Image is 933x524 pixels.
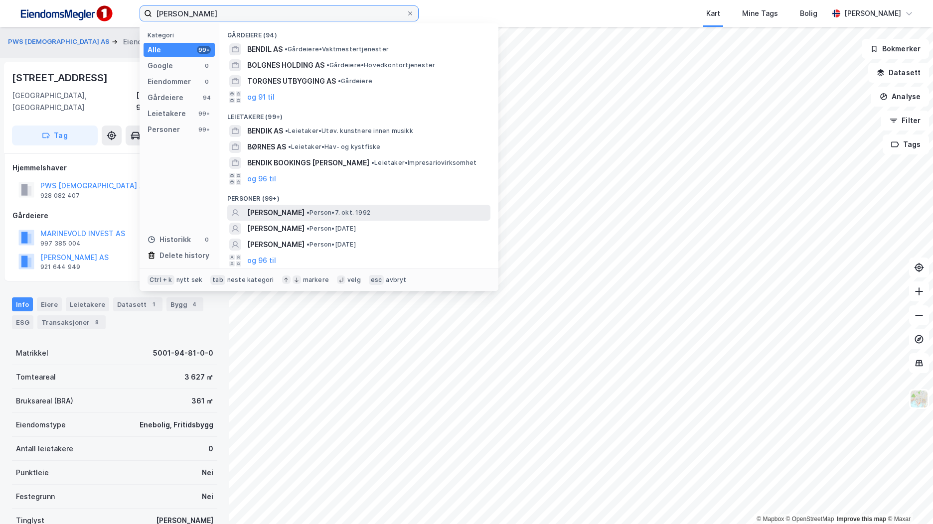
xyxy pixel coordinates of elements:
span: Person • [DATE] [307,241,356,249]
span: • [307,225,310,232]
div: Eiere [37,297,62,311]
div: Mine Tags [742,7,778,19]
img: F4PB6Px+NJ5v8B7XTbfpPpyloAAAAASUVORK5CYII= [16,2,116,25]
button: Tags [883,134,929,154]
div: Kontrollprogram for chat [883,476,933,524]
span: Gårdeiere [338,77,372,85]
button: Bokmerker [862,39,929,59]
div: 3 627 ㎡ [184,371,213,383]
input: Søk på adresse, matrikkel, gårdeiere, leietakere eller personer [152,6,406,21]
div: Eiendomstype [16,419,66,431]
div: 0 [203,62,211,70]
div: [PERSON_NAME] [844,7,901,19]
div: esc [369,275,384,285]
div: Nei [202,491,213,503]
div: 99+ [197,46,211,54]
div: 997 385 004 [40,240,81,248]
img: Z [910,390,929,408]
div: Personer (99+) [219,187,498,205]
div: Historikk [148,234,191,246]
span: BENDIK AS [247,125,283,137]
div: Leietakere [66,297,109,311]
div: Bygg [166,297,203,311]
div: nytt søk [176,276,203,284]
div: 1 [149,299,158,309]
div: Delete history [159,250,209,262]
div: Personer [148,124,180,135]
div: Enebolig, Fritidsbygg [140,419,213,431]
div: 5001-94-81-0-0 [153,347,213,359]
div: Bolig [800,7,817,19]
button: Datasett [868,63,929,83]
span: • [371,159,374,166]
span: BENDIL AS [247,43,283,55]
div: Antall leietakere [16,443,73,455]
div: Transaksjoner [37,315,106,329]
button: og 96 til [247,173,276,185]
div: Festegrunn [16,491,55,503]
span: Leietaker • Utøv. kunstnere innen musikk [285,127,413,135]
div: Kategori [148,31,215,39]
div: 0 [203,78,211,86]
button: Filter [881,111,929,131]
span: [PERSON_NAME] [247,239,305,251]
span: • [307,241,310,248]
button: Analyse [871,87,929,107]
span: BOLGNES HOLDING AS [247,59,324,71]
div: Eiendommer [148,76,191,88]
button: PWS [DEMOGRAPHIC_DATA] AS [8,37,112,47]
div: 0 [208,443,213,455]
div: neste kategori [227,276,274,284]
span: • [307,209,310,216]
div: velg [347,276,361,284]
div: Leietakere (99+) [219,105,498,123]
span: Leietaker • Hav- og kystfiske [288,143,381,151]
span: Person • 7. okt. 1992 [307,209,370,217]
div: 4 [189,299,199,309]
div: [GEOGRAPHIC_DATA], [GEOGRAPHIC_DATA] [12,90,136,114]
span: • [285,45,288,53]
span: • [326,61,329,69]
div: avbryt [386,276,406,284]
div: Punktleie [16,467,49,479]
div: 99+ [197,110,211,118]
div: 921 644 949 [40,263,80,271]
span: Person • [DATE] [307,225,356,233]
span: [PERSON_NAME] [247,207,305,219]
div: Kart [706,7,720,19]
span: TORGNES UTBYGGING AS [247,75,336,87]
a: OpenStreetMap [786,516,834,523]
div: Nei [202,467,213,479]
span: • [338,77,341,85]
div: Gårdeiere [148,92,183,104]
button: Tag [12,126,98,145]
div: Hjemmelshaver [12,162,217,174]
span: • [285,127,288,134]
div: 0 [203,236,211,244]
div: Info [12,297,33,311]
div: Ctrl + k [148,275,174,285]
span: BENDIK BOOKINGS [PERSON_NAME] [247,157,369,169]
div: 361 ㎡ [191,395,213,407]
div: Datasett [113,297,162,311]
div: Gårdeiere [12,210,217,222]
div: 99+ [197,126,211,133]
div: Matrikkel [16,347,48,359]
span: Gårdeiere • Hovedkontortjenester [326,61,435,69]
div: 928 082 407 [40,192,80,200]
span: Leietaker • Impresariovirksomhet [371,159,476,167]
div: Alle [148,44,161,56]
button: og 91 til [247,91,275,103]
button: og 96 til [247,255,276,266]
div: Bruksareal (BRA) [16,395,73,407]
span: BØRNES AS [247,141,286,153]
div: [GEOGRAPHIC_DATA], 94/81 [136,90,217,114]
span: • [288,143,291,150]
a: Improve this map [837,516,886,523]
div: Leietakere [148,108,186,120]
div: Tomteareal [16,371,56,383]
div: Eiendom [123,36,153,48]
div: tab [210,275,225,285]
a: Mapbox [757,516,784,523]
div: ESG [12,315,33,329]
